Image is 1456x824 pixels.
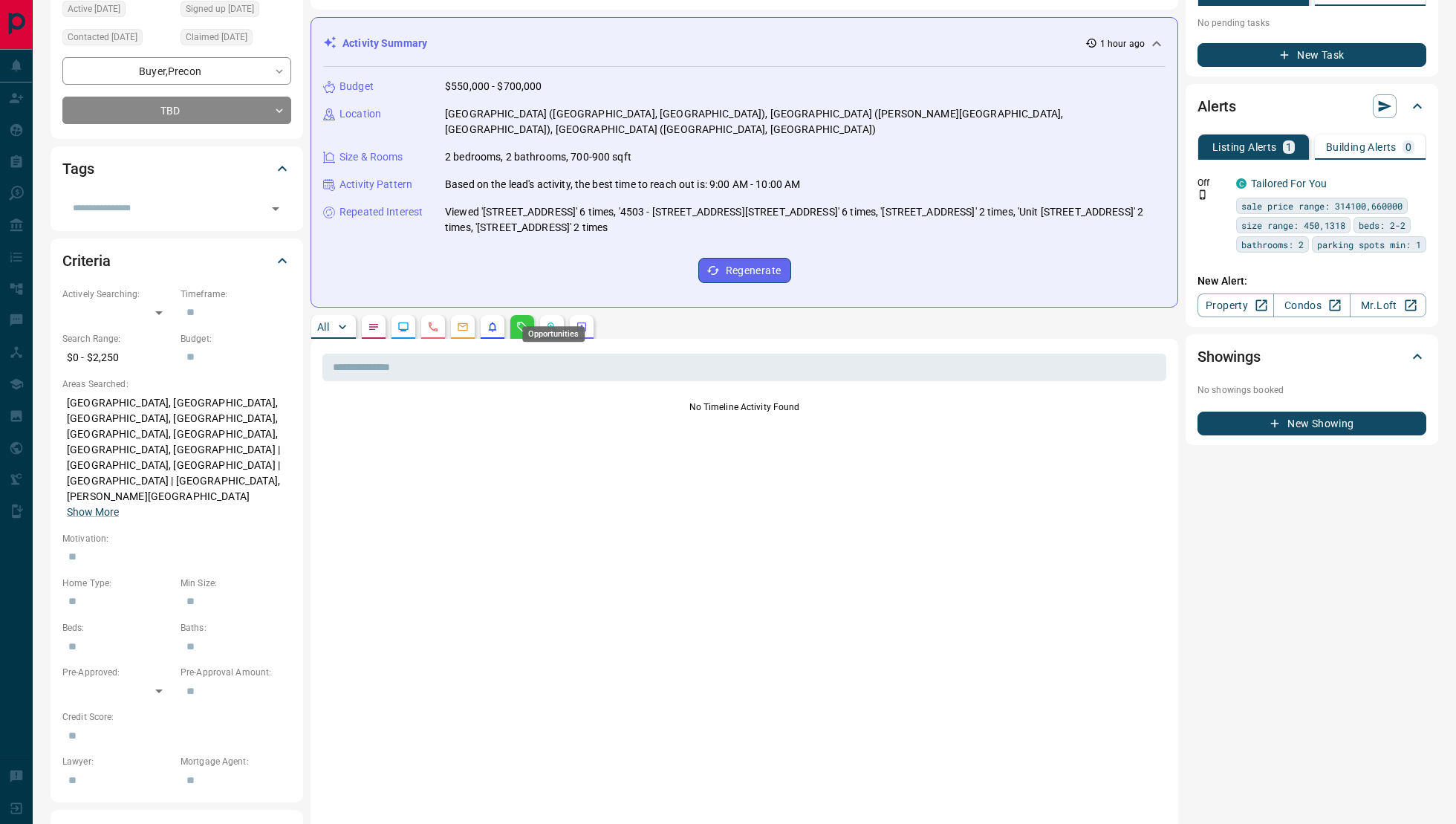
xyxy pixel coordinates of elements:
[427,321,439,333] svg: Calls
[62,151,291,186] div: Tags
[516,321,528,333] svg: Requests
[62,377,291,391] p: Areas Searched:
[1197,43,1426,67] button: New Task
[457,321,469,333] svg: Emails
[1317,237,1421,252] span: parking spots min: 1
[62,391,291,525] p: [GEOGRAPHIC_DATA], [GEOGRAPHIC_DATA], [GEOGRAPHIC_DATA], [GEOGRAPHIC_DATA], [GEOGRAPHIC_DATA], [G...
[1241,237,1304,252] span: bathrooms: 2
[1350,293,1426,317] a: Mr.Loft
[62,29,173,50] div: Fri Sep 05 2025
[445,149,631,165] p: 2 bedrooms, 2 bathrooms, 700-900 sqft
[181,1,291,22] div: Fri Jun 14 2024
[181,288,291,301] p: Timeframe:
[1197,293,1274,317] a: Property
[62,1,173,22] div: Mon Oct 13 2025
[1197,189,1208,200] svg: Push Notification Only
[1197,88,1426,124] div: Alerts
[317,322,329,332] p: All
[342,36,427,51] p: Activity Summary
[62,288,173,301] p: Actively Searching:
[181,577,291,590] p: Min Size:
[445,177,800,192] p: Based on the lead's activity, the best time to reach out is: 9:00 AM - 10:00 AM
[1286,142,1292,152] p: 1
[1197,345,1261,369] h2: Showings
[1273,293,1350,317] a: Condos
[339,106,381,122] p: Location
[62,249,111,273] h2: Criteria
[62,755,173,768] p: Lawyer:
[62,57,291,85] div: Buyer , Precon
[339,79,374,94] p: Budget
[68,30,137,45] span: Contacted [DATE]
[1212,142,1277,152] p: Listing Alerts
[698,258,791,283] button: Regenerate
[1100,37,1145,51] p: 1 hour ago
[62,666,173,679] p: Pre-Approved:
[62,97,291,124] div: TBD
[1197,176,1227,189] p: Off
[62,577,173,590] p: Home Type:
[1241,198,1403,213] span: sale price range: 314100,660000
[1241,218,1345,233] span: size range: 450,1318
[339,204,423,220] p: Repeated Interest
[181,332,291,346] p: Budget:
[62,532,291,545] p: Motivation:
[445,106,1166,137] p: [GEOGRAPHIC_DATA] ([GEOGRAPHIC_DATA], [GEOGRAPHIC_DATA]), [GEOGRAPHIC_DATA] ([PERSON_NAME][GEOGRA...
[68,1,120,16] span: Active [DATE]
[1197,273,1426,289] p: New Alert:
[181,755,291,768] p: Mortgage Agent:
[181,666,291,679] p: Pre-Approval Amount:
[1326,142,1397,152] p: Building Alerts
[368,321,380,333] svg: Notes
[397,321,409,333] svg: Lead Browsing Activity
[1251,178,1327,189] a: Tailored For You
[445,79,542,94] p: $550,000 - $700,000
[1236,178,1247,189] div: condos.ca
[322,400,1166,414] p: No Timeline Activity Found
[265,198,286,219] button: Open
[445,204,1166,236] p: Viewed '[STREET_ADDRESS]' 6 times, '4503 - [STREET_ADDRESS][STREET_ADDRESS]' 6 times, '[STREET_AD...
[67,505,119,520] button: Show More
[1197,339,1426,374] div: Showings
[1197,94,1236,118] h2: Alerts
[62,621,173,635] p: Beds:
[1197,12,1426,34] p: No pending tasks
[186,30,247,45] span: Claimed [DATE]
[1405,142,1411,152] p: 0
[186,1,254,16] span: Signed up [DATE]
[1359,218,1405,233] span: beds: 2-2
[339,177,412,192] p: Activity Pattern
[62,346,173,370] p: $0 - $2,250
[522,326,585,342] div: Opportunities
[62,332,173,346] p: Search Range:
[339,149,403,165] p: Size & Rooms
[323,30,1166,57] div: Activity Summary1 hour ago
[62,243,291,279] div: Criteria
[62,710,291,724] p: Credit Score:
[62,157,94,181] h2: Tags
[181,29,291,50] div: Fri Sep 05 2025
[181,621,291,635] p: Baths:
[487,321,498,333] svg: Listing Alerts
[1197,412,1426,435] button: New Showing
[1197,383,1426,397] p: No showings booked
